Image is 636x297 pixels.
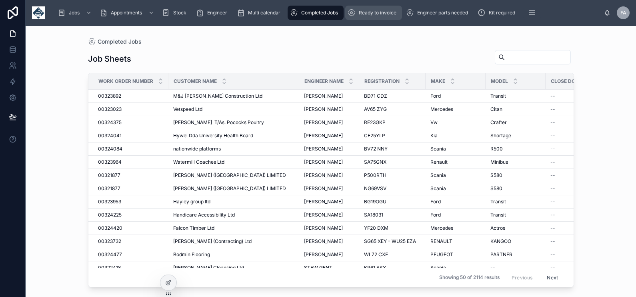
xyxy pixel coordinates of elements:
span: [PERSON_NAME] [304,225,343,231]
span: Transit [490,93,506,99]
span: STEW GENT [304,265,332,271]
button: Next [541,271,564,284]
span: Vw [430,119,438,126]
a: -- [550,199,609,205]
span: Citan [490,106,502,112]
span: PEUGEOT [430,251,453,258]
span: [PERSON_NAME] [304,93,343,99]
a: nationwide platforms [173,146,294,152]
span: Model [491,78,508,84]
span: Completed Jobs [301,10,338,16]
a: BD71 CDZ [364,93,421,99]
span: YF20 DXM [364,225,388,231]
span: -- [550,225,555,231]
span: Scania [430,185,446,192]
a: [PERSON_NAME] [304,238,354,245]
span: -- [550,106,555,112]
span: 00324477 [98,251,122,258]
a: Transit [490,199,541,205]
span: Shortage [490,132,511,139]
span: P500RTH [364,172,386,179]
a: P500RTH [364,172,421,179]
a: -- [550,119,609,126]
span: -- [550,93,555,99]
span: 00321877 [98,185,120,192]
span: Transit [490,199,506,205]
a: Watermill Coaches Ltd [173,159,294,165]
span: Bodmin Flooring [173,251,210,258]
a: Completed Jobs [88,38,142,46]
a: Shortage [490,132,541,139]
a: PEUGEOT [430,251,481,258]
span: Kia [430,132,438,139]
a: Actros [490,225,541,231]
span: Engineer Name [304,78,344,84]
a: Renault [430,159,481,165]
span: 00324041 [98,132,122,139]
a: -- [550,132,609,139]
a: SA18031 [364,212,421,218]
span: Kit required [489,10,515,16]
span: -- [550,265,555,271]
span: -- [550,159,555,165]
span: -- [490,265,495,271]
a: 00323964 [98,159,164,165]
a: -- [550,212,609,218]
a: RE23GKP [364,119,421,126]
a: 00323732 [98,238,164,245]
span: Ford [430,199,441,205]
a: -- [550,106,609,112]
h1: Job Sheets [88,53,131,64]
a: [PERSON_NAME] ([GEOGRAPHIC_DATA]) LIMITED [173,185,294,192]
span: BG19OGU [364,199,386,205]
span: Watermill Coaches Ltd [173,159,224,165]
span: WL72 CXE [364,251,388,258]
span: RE23GKP [364,119,386,126]
span: 00323023 [98,106,122,112]
a: -- [550,172,609,179]
span: [PERSON_NAME] [304,238,343,245]
span: [PERSON_NAME] [304,251,343,258]
span: Customer Name [174,78,217,84]
a: Scania [430,185,481,192]
span: Completed Jobs [98,38,142,46]
span: 00324225 [98,212,122,218]
a: WL72 CXE [364,251,421,258]
a: Appointments [97,6,158,20]
a: [PERSON_NAME] [304,146,354,152]
div: scrollable content [51,4,604,22]
a: -- [550,225,609,231]
a: Transit [490,93,541,99]
a: PARTNER [490,251,541,258]
span: 00323732 [98,238,121,245]
a: [PERSON_NAME] [304,225,354,231]
span: SG65 XEY - WU25 EZA [364,238,416,245]
a: 00324225 [98,212,164,218]
a: Vw [430,119,481,126]
span: Mercedes [430,225,453,231]
a: [PERSON_NAME] [304,185,354,192]
span: CE25YLP [364,132,385,139]
span: [PERSON_NAME] T/As. Pococks Poultry [173,119,264,126]
span: Actros [490,225,505,231]
span: Scania [430,265,446,271]
a: Ford [430,212,481,218]
a: -- [550,159,609,165]
a: -- [550,265,609,271]
span: 00324084 [98,146,122,152]
a: KP61 AKY [364,265,421,271]
span: KP61 AKY [364,265,386,271]
span: 00324420 [98,225,122,231]
span: 00323892 [98,93,121,99]
span: [PERSON_NAME] [304,212,343,218]
span: [PERSON_NAME] ([GEOGRAPHIC_DATA]) LIMITED [173,172,286,179]
span: Scania [430,172,446,179]
span: RENAULT [430,238,452,245]
a: 00324375 [98,119,164,126]
span: 00323953 [98,199,121,205]
span: BD71 CDZ [364,93,387,99]
a: Kia [430,132,481,139]
a: BG19OGU [364,199,421,205]
span: -- [550,146,555,152]
span: Engineer parts needed [417,10,468,16]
